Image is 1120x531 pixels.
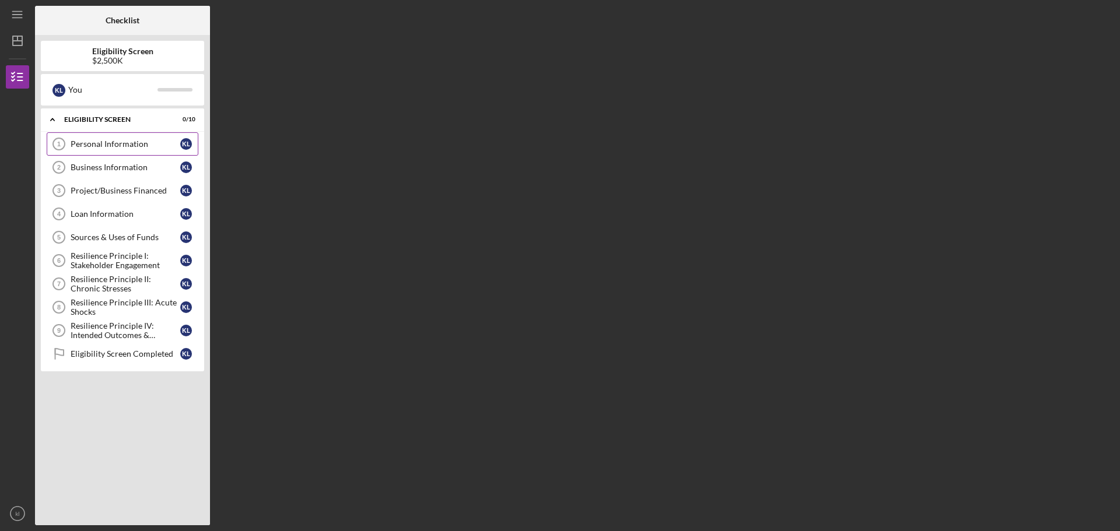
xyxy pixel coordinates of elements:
[71,163,180,172] div: Business Information
[47,249,198,272] a: 6Resilience Principle I: Stakeholder Engagementkl
[47,156,198,179] a: 2Business Informationkl
[57,257,61,264] tspan: 6
[47,342,198,365] a: Eligibility Screen Completedkl
[174,116,195,123] div: 0 / 10
[71,298,180,317] div: Resilience Principle III: Acute Shocks
[71,233,180,242] div: Sources & Uses of Funds
[57,327,61,334] tspan: 9
[106,16,139,25] b: Checklist
[47,179,198,202] a: 3Project/Business Financedkl
[57,234,61,241] tspan: 5
[71,186,180,195] div: Project/Business Financed
[71,349,180,358] div: Eligibility Screen Completed
[71,209,180,219] div: Loan Information
[180,185,192,196] div: k l
[16,511,20,517] text: kl
[180,255,192,266] div: k l
[47,319,198,342] a: 9Resilience Principle IV: Intended Outcomes & Measures Definedkl
[92,47,153,56] b: Eligibility Screen
[47,202,198,226] a: 4Loan Informationkl
[52,84,65,97] div: k l
[180,278,192,290] div: k l
[180,348,192,360] div: k l
[57,164,61,171] tspan: 2
[57,304,61,311] tspan: 8
[57,280,61,287] tspan: 7
[47,132,198,156] a: 1Personal Informationkl
[57,187,61,194] tspan: 3
[180,161,192,173] div: k l
[68,80,157,100] div: You
[180,325,192,336] div: k l
[47,226,198,249] a: 5Sources & Uses of Fundskl
[71,321,180,340] div: Resilience Principle IV: Intended Outcomes & Measures Defined
[71,251,180,270] div: Resilience Principle I: Stakeholder Engagement
[180,231,192,243] div: k l
[180,301,192,313] div: k l
[180,208,192,220] div: k l
[47,272,198,296] a: 7Resilience Principle II: Chronic Stresseskl
[64,116,166,123] div: Eligibility Screen
[180,138,192,150] div: k l
[6,502,29,525] button: kl
[92,56,153,65] div: $2,500K
[57,140,61,147] tspan: 1
[47,296,198,319] a: 8Resilience Principle III: Acute Shockskl
[71,139,180,149] div: Personal Information
[71,275,180,293] div: Resilience Principle II: Chronic Stresses
[57,210,61,217] tspan: 4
